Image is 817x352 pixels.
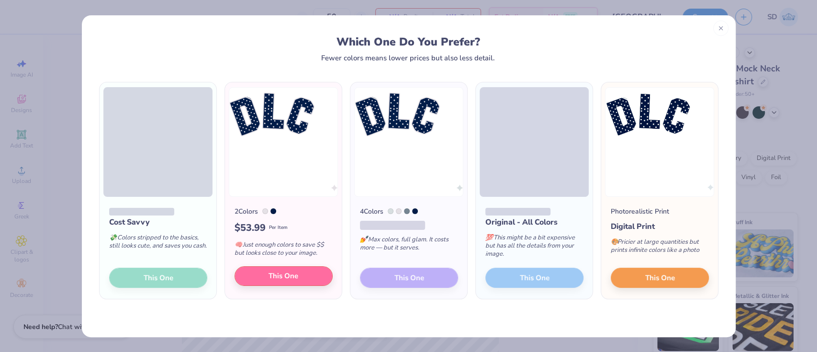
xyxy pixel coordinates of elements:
div: Just enough colors to save $$ but looks close to your image. [235,235,333,267]
div: 7541 C [388,208,393,214]
div: Which One Do You Prefer? [108,35,708,48]
div: 7544 C [404,208,410,214]
span: $ 53.99 [235,221,266,235]
div: Pricier at large quantities but prints infinite colors like a photo [611,232,709,264]
div: 2768 C [412,208,418,214]
div: Fewer colors means lower prices but also less detail. [321,54,495,62]
span: Per Item [269,224,288,231]
span: 💅 [360,235,368,244]
span: 💯 [485,233,493,242]
img: 4 color option [354,87,463,197]
span: 💸 [109,233,117,242]
span: This One [269,271,298,282]
div: 663 C [396,208,402,214]
div: 663 C [262,208,268,214]
img: Photorealistic preview [605,87,714,197]
div: 2 Colors [235,206,258,216]
button: This One [235,266,333,286]
div: Original - All Colors [485,216,583,228]
img: 2 color option [229,87,338,197]
button: This One [611,268,709,288]
div: Colors stripped to the basics, still looks cute, and saves you cash. [109,228,207,260]
div: Max colors, full glam. It costs more — but it serves. [360,230,458,261]
span: This One [645,272,674,283]
div: 4 Colors [360,206,383,216]
div: 2768 C [270,208,276,214]
div: Cost Savvy [109,216,207,228]
div: Photorealistic Print [611,206,669,216]
span: 🧠 [235,240,242,249]
div: Digital Print [611,221,709,232]
span: 🎨 [611,238,618,246]
div: This might be a bit expensive but has all the details from your image. [485,228,583,268]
